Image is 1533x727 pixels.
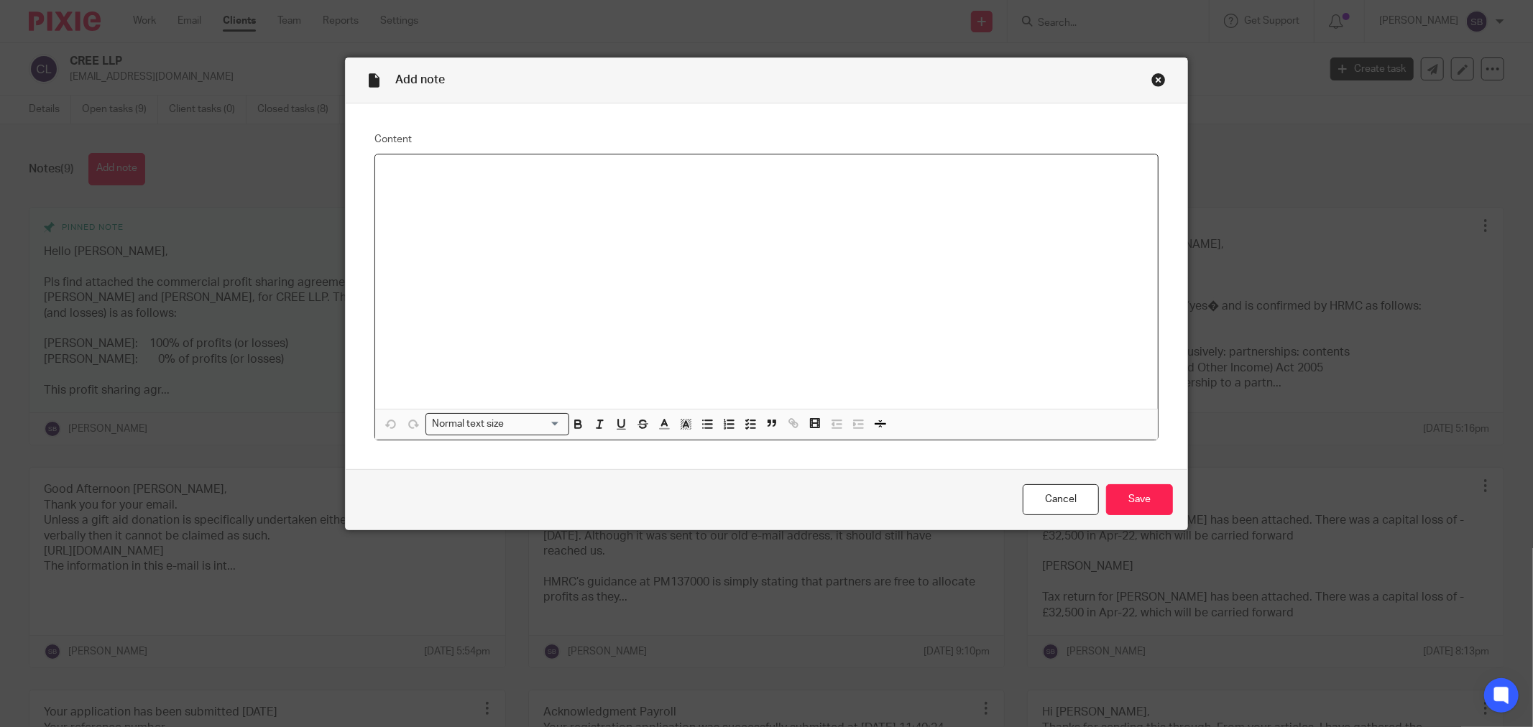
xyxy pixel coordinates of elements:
span: Add note [395,74,445,85]
input: Search for option [509,417,561,432]
div: Close this dialog window [1151,73,1166,87]
span: Normal text size [429,417,507,432]
input: Save [1106,484,1173,515]
div: Search for option [425,413,569,435]
label: Content [374,132,1159,147]
a: Cancel [1023,484,1099,515]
